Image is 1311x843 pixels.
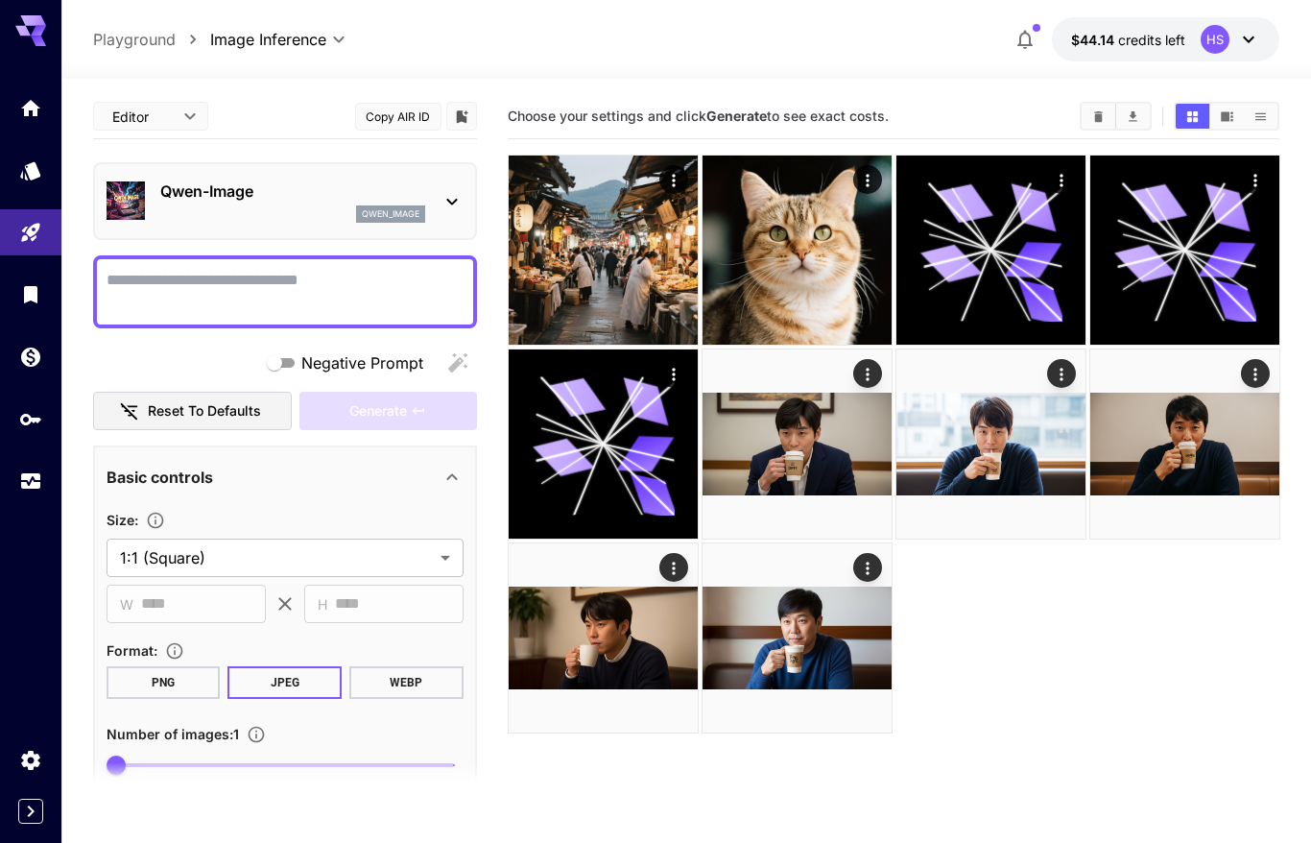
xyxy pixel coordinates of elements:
div: Usage [19,470,42,494]
div: Wallet [19,345,42,369]
button: Expand sidebar [18,799,43,824]
button: Download All [1116,104,1150,129]
div: Actions [1046,359,1075,388]
div: Library [19,282,42,306]
img: v0emh2e4oAsjMLqMCM+eHA9UTBi931lYWcj+iGG6moIPcTyQLotKIUxzr2q7lBLMjgmL9S7P8LQmIu721398RocdqLWfxAE9v... [703,543,892,733]
img: w9oug2AAAAAElFTkSuQmCC [896,349,1085,539]
span: Size : [107,512,138,528]
button: WEBP [349,666,464,699]
button: $44.13885HS [1052,17,1279,61]
button: Reset to defaults [93,392,293,431]
div: HS [1201,25,1229,54]
div: Basic controls [107,454,464,500]
button: PNG [107,666,221,699]
div: Show images in grid viewShow images in video viewShow images in list view [1174,102,1279,131]
p: Qwen-Image [160,180,425,203]
div: API Keys [19,407,42,431]
img: O6PnJPUrZF568ayf4f54j5ySGqZ5zzeqiS5PUipbVqGOzXaP8PdlsJq+1n0uQAAAAASUVORK5CYII= [703,349,892,539]
span: $44.14 [1071,32,1118,48]
div: Actions [658,359,687,388]
img: 1QXoHEMlfAAAAAElFTkSuQmCC [1090,349,1279,539]
div: Qwen-Imageqwen_image [107,172,464,230]
span: H [318,593,327,615]
span: Choose your settings and click to see exact costs. [508,108,889,124]
p: qwen_image [362,207,419,221]
div: Actions [852,165,881,194]
div: Actions [1046,165,1075,194]
img: 2Q== [509,156,698,345]
div: Actions [1240,359,1269,388]
a: Playground [93,28,176,51]
span: Image Inference [210,28,326,51]
div: Actions [658,165,687,194]
div: Actions [1240,165,1269,194]
div: Actions [658,553,687,582]
div: Home [19,96,42,120]
button: Show images in list view [1244,104,1277,129]
button: Show images in grid view [1176,104,1209,129]
span: credits left [1118,32,1185,48]
nav: breadcrumb [93,28,210,51]
button: Adjust the dimensions of the generated image by specifying its width and height in pixels, or sel... [138,511,173,530]
button: Clear Images [1082,104,1115,129]
span: 1:1 (Square) [120,546,433,569]
b: Generate [706,108,767,124]
button: Specify how many images to generate in a single request. Each image generation will be charged se... [239,725,274,744]
div: Actions [852,553,881,582]
img: VBtTGbevPqx3JvwLolPh02mPo7AAAAABJRU5ErkJggg== [509,543,698,733]
button: Show images in video view [1210,104,1244,129]
div: $44.13885 [1071,30,1185,50]
div: Models [19,158,42,182]
div: Settings [19,748,42,772]
button: JPEG [227,666,342,699]
div: Playground [19,221,42,245]
div: Clear ImagesDownload All [1080,102,1152,131]
p: Basic controls [107,466,213,489]
img: Z [703,156,892,345]
span: Format : [107,642,157,659]
span: Number of images : 1 [107,726,239,742]
button: Copy AIR ID [355,103,441,131]
button: Add to library [453,105,470,128]
div: Actions [852,359,881,388]
span: Negative Prompt [301,351,423,374]
span: W [120,593,133,615]
span: Editor [112,107,172,127]
button: Choose the file format for the output image. [157,641,192,661]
